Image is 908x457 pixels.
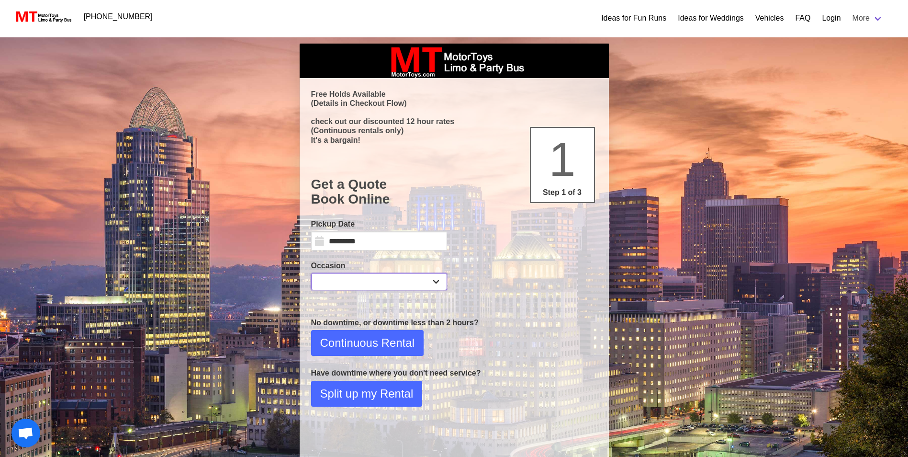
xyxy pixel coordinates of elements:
[311,317,597,329] p: No downtime, or downtime less than 2 hours?
[311,218,447,230] label: Pickup Date
[320,334,415,352] span: Continuous Rental
[822,12,841,24] a: Login
[311,117,597,126] p: check out our discounted 12 hour rates
[11,419,40,447] div: Open chat
[13,10,72,23] img: MotorToys Logo
[549,132,576,186] span: 1
[311,260,447,272] label: Occasion
[678,12,744,24] a: Ideas for Weddings
[311,381,423,407] button: Split up my Rental
[311,99,597,108] p: (Details in Checkout Flow)
[311,126,597,135] p: (Continuous rentals only)
[535,187,590,198] p: Step 1 of 3
[755,12,784,24] a: Vehicles
[320,385,414,402] span: Split up my Rental
[601,12,666,24] a: Ideas for Fun Runs
[382,44,526,78] img: box_logo_brand.jpeg
[311,90,597,99] p: Free Holds Available
[847,9,889,28] a: More
[78,7,158,26] a: [PHONE_NUMBER]
[311,177,597,207] h1: Get a Quote Book Online
[795,12,810,24] a: FAQ
[311,136,597,145] p: It's a bargain!
[311,330,424,356] button: Continuous Rental
[311,367,597,379] p: Have downtime where you don't need service?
